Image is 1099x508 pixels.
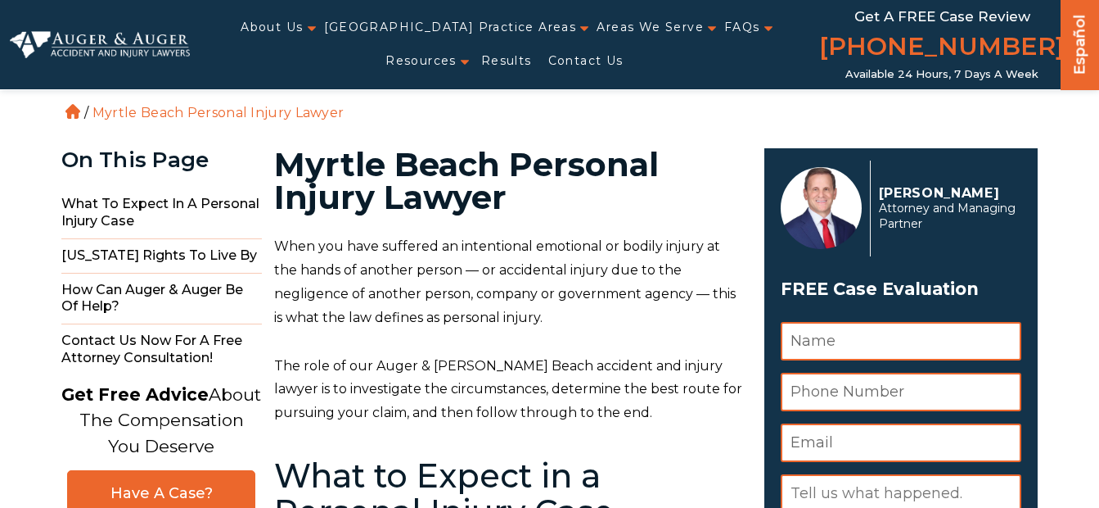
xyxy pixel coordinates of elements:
p: When you have suffered an intentional emotional or bodily injury at the hands of another person —... [274,235,745,329]
a: Contact Us [548,44,624,78]
img: Herbert Auger [781,167,862,249]
a: Areas We Serve [597,11,704,44]
span: Attorney and Managing Partner [879,201,1022,232]
input: Phone Number [781,373,1021,411]
input: Email [781,424,1021,462]
img: Auger & Auger Accident and Injury Lawyers Logo [10,31,190,59]
input: Name [781,322,1021,361]
h3: FREE Case Evaluation [781,274,1021,305]
p: The role of our Auger & [PERSON_NAME] Beach accident and injury lawyer is to investigate the circ... [274,355,745,425]
p: About The Compensation You Deserve [61,382,261,460]
span: Get a FREE Case Review [854,8,1030,25]
a: [GEOGRAPHIC_DATA] Practice Areas [324,11,577,44]
a: Results [481,44,532,78]
span: What to Expect in a Personal Injury Case [61,188,262,239]
span: [US_STATE] Rights to Live By [61,239,262,274]
p: [PERSON_NAME] [879,185,1022,201]
span: Contact Us Now for a Free Attorney Consultation! [61,324,262,375]
a: [PHONE_NUMBER] [819,29,1065,68]
a: Home [65,104,80,119]
li: Myrtle Beach Personal Injury Lawyer [88,105,349,120]
h1: Myrtle Beach Personal Injury Lawyer [274,148,745,214]
a: About Us [241,11,303,44]
span: How Can Auger & Auger Be of Help? [61,274,262,325]
span: Have A Case? [84,484,238,503]
div: On This Page [61,148,262,172]
span: Available 24 Hours, 7 Days a Week [845,68,1038,81]
a: Resources [385,44,457,78]
strong: Get Free Advice [61,384,209,405]
a: FAQs [724,11,760,44]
